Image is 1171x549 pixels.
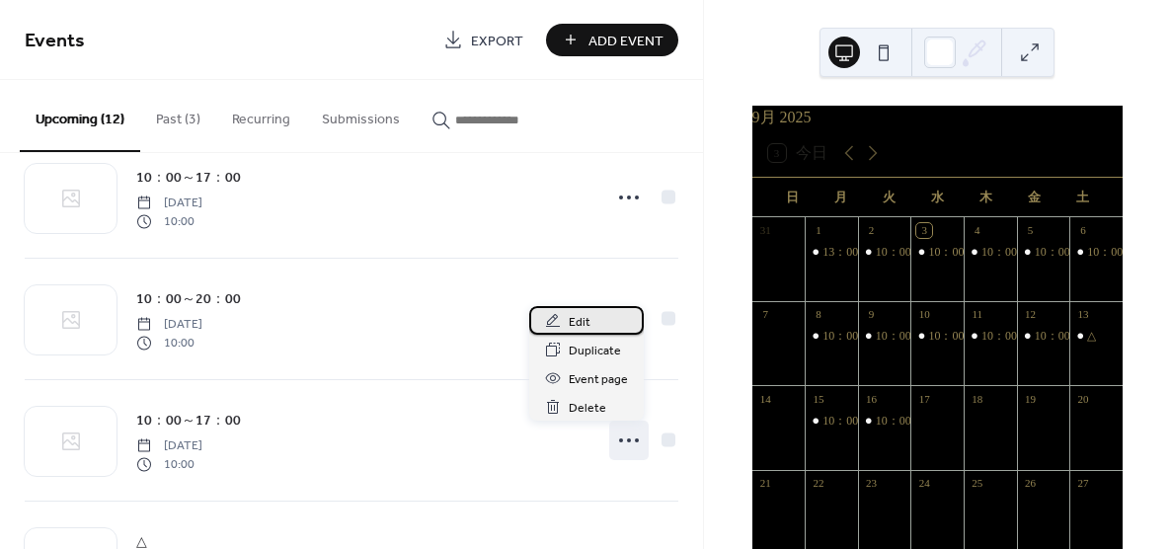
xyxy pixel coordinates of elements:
div: △ [1087,328,1096,345]
div: 月 [817,178,865,217]
button: Upcoming (12) [20,80,140,152]
span: 10：00～20：00 [136,289,241,310]
div: 3 [916,223,931,238]
div: 10：00～20：00 [981,328,1064,345]
div: 20 [1075,391,1090,406]
div: 10：00～17：00 [910,244,964,261]
div: 木 [962,178,1010,217]
span: 10：00～17：00 [136,168,241,189]
div: 10：00～17：00 [928,328,1011,345]
div: 10：00～20：00 [805,413,858,430]
a: 10：00～17：00 [136,409,241,431]
span: Export [471,31,523,51]
div: 10：00～18：00 [805,328,858,345]
div: 1 [811,223,825,238]
div: 10：00～18：00 [822,328,905,345]
div: 金 [1010,178,1058,217]
span: 10:00 [136,212,202,230]
div: 土 [1058,178,1107,217]
span: 10：00～17：00 [136,411,241,431]
div: 10：00～17：00 [1017,328,1070,345]
span: [DATE] [136,437,202,455]
div: 10：00～20：00 [1069,244,1123,261]
div: 7 [758,307,773,322]
div: 6 [1075,223,1090,238]
div: 16 [864,391,879,406]
div: 13：00～18：00 [822,244,905,261]
div: 21 [758,476,773,491]
div: 10：00～17：00 [1017,244,1070,261]
span: Duplicate [569,341,621,361]
div: 火 [865,178,913,217]
span: [DATE] [136,195,202,212]
div: 10：00～17：00 [928,244,1011,261]
span: Delete [569,398,606,419]
div: 9 [864,307,879,322]
div: 10：00～17：00 [876,413,959,430]
div: 12 [1023,307,1038,322]
div: 10：00～20：00 [981,244,1064,261]
span: Edit [569,312,590,333]
div: 26 [1023,476,1038,491]
div: 10 [916,307,931,322]
div: 25 [970,476,984,491]
span: 10:00 [136,334,202,352]
div: 水 [913,178,962,217]
button: Submissions [306,80,416,150]
div: 10：00～17：00 [1035,328,1118,345]
div: △ [1069,328,1123,345]
div: 13 [1075,307,1090,322]
span: Add Event [588,31,664,51]
div: 日 [768,178,817,217]
div: 18 [970,391,984,406]
a: 10：00～17：00 [136,166,241,189]
span: 10:00 [136,455,202,473]
div: 14 [758,391,773,406]
button: Add Event [546,24,678,56]
div: 9月 2025 [752,106,1123,129]
div: 10：00～17：00 [910,328,964,345]
div: 10：00～20：00 [1087,244,1170,261]
div: 11 [970,307,984,322]
span: Event page [569,369,628,390]
a: Export [429,24,538,56]
div: 15 [811,391,825,406]
div: 22 [811,476,825,491]
div: 10：00～17：00 [858,413,911,430]
div: 10：00～17：00 [1035,244,1118,261]
span: Events [25,22,85,60]
div: 4 [970,223,984,238]
div: 27 [1075,476,1090,491]
div: 10：00～18：00 [876,328,959,345]
div: 5 [1023,223,1038,238]
div: 10：00～18：00 [858,244,911,261]
div: 13：00～18：00 [805,244,858,261]
div: 31 [758,223,773,238]
div: 2 [864,223,879,238]
a: 10：00～20：00 [136,287,241,310]
div: 10：00～18：00 [876,244,959,261]
div: 23 [864,476,879,491]
div: 10：00～20：00 [964,328,1017,345]
div: 10：00～20：00 [964,244,1017,261]
div: 24 [916,476,931,491]
div: 19 [1023,391,1038,406]
span: [DATE] [136,316,202,334]
div: 17 [916,391,931,406]
button: Past (3) [140,80,216,150]
button: Recurring [216,80,306,150]
div: 8 [811,307,825,322]
div: 10：00～20：00 [822,413,905,430]
div: 10：00～18：00 [858,328,911,345]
